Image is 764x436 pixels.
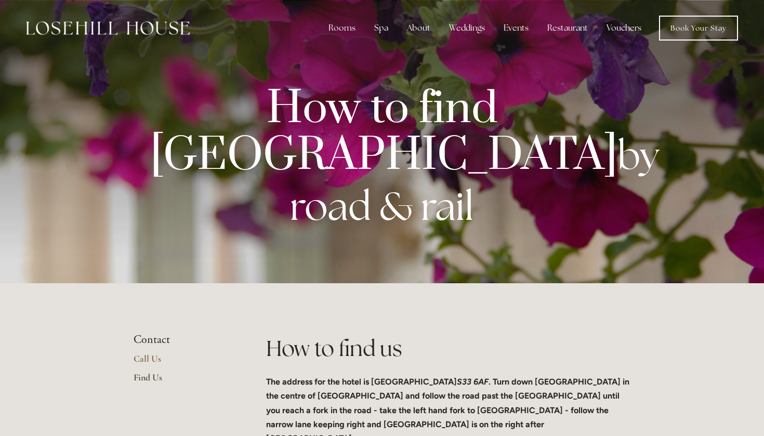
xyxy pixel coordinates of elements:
h1: How to find us [266,333,630,364]
a: Find Us [134,372,233,390]
img: Losehill House [26,21,190,35]
div: Rooms [320,18,364,38]
div: Restaurant [539,18,596,38]
div: Events [495,18,537,38]
li: Contact [134,333,233,347]
a: Vouchers [598,18,650,38]
a: Call Us [134,353,233,372]
div: About [399,18,439,38]
a: Book Your Stay [659,16,738,41]
strong: by road & rail [290,129,660,231]
div: Spa [366,18,397,38]
div: Weddings [441,18,493,38]
p: How to find [GEOGRAPHIC_DATA] [150,88,614,231]
em: S33 6AF [457,377,489,387]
